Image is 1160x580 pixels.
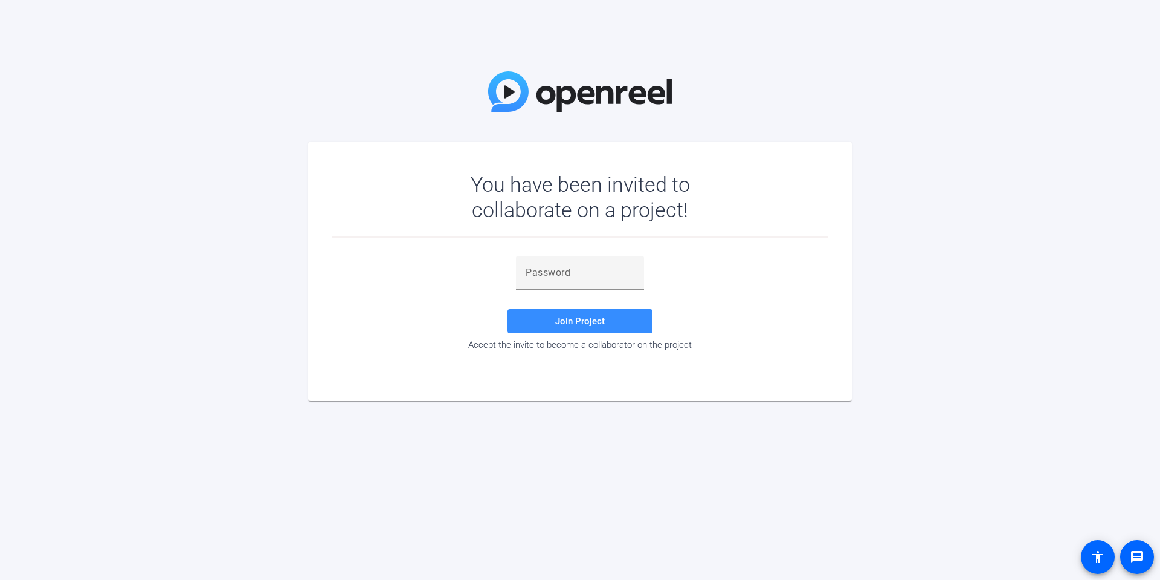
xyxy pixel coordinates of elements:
mat-icon: accessibility [1091,550,1105,564]
input: Password [526,266,634,280]
div: Accept the invite to become a collaborator on the project [332,339,828,350]
span: Join Project [555,316,605,327]
div: You have been invited to collaborate on a project! [436,172,725,223]
button: Join Project [507,309,652,333]
img: OpenReel Logo [488,71,672,112]
mat-icon: message [1130,550,1144,564]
